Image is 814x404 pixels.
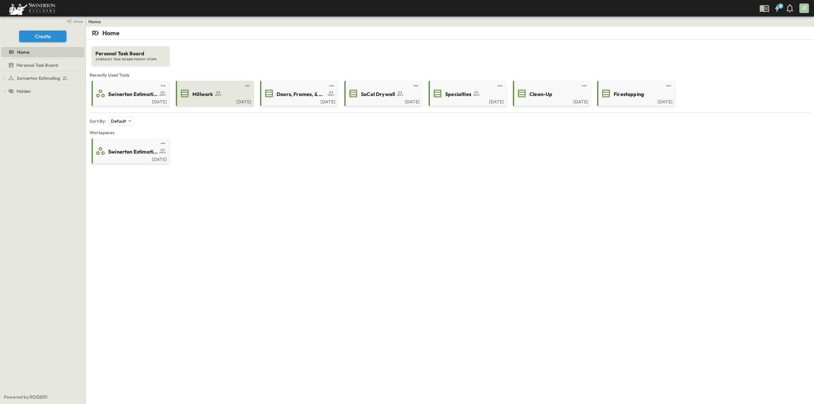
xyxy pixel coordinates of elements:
[17,75,60,81] span: Swinerton Estimating
[514,99,588,104] a: [DATE]
[73,18,83,24] span: close
[1,60,84,70] div: Personal Task Boardtest
[17,49,29,55] span: Home
[779,3,782,9] h6: 4
[771,3,783,14] button: 4
[514,88,588,99] a: Clean-Up
[159,140,167,147] button: test
[93,146,167,156] a: Swinerton Estimating
[108,117,134,126] div: Default
[665,82,673,90] button: test
[108,148,157,155] span: Swinerton Estimating
[244,82,251,90] button: test
[346,88,420,99] a: SoCal Drywall
[93,99,167,104] a: [DATE]
[93,88,167,99] a: Swinerton Estimating
[192,91,213,98] span: Millwork
[361,91,395,98] span: SoCal Drywall
[1,48,83,57] a: Home
[799,3,810,14] button: JF
[430,88,504,99] a: Specialties
[581,82,588,90] button: test
[19,31,66,42] button: Create
[8,2,57,15] img: 6c363589ada0b36f064d841b69d3a419a338230e66bb0a533688fa5cc3e9e735.png
[277,91,326,98] span: Doors, Frames, & Hardware
[529,91,552,98] span: Clean-Up
[111,118,126,124] p: Default
[1,73,84,83] div: Swinerton Estimatingtest
[93,156,167,161] a: [DATE]
[88,18,101,25] a: Home
[17,62,58,68] span: Personal Task Board
[496,82,504,90] button: test
[159,82,167,90] button: test
[598,88,673,99] a: Firestopping
[412,82,420,90] button: test
[17,88,31,94] span: Hidden
[346,99,420,104] a: [DATE]
[445,91,471,98] span: Specialties
[95,50,166,57] span: Personal Task Board
[598,99,673,104] a: [DATE]
[177,88,251,99] a: Millwork
[430,99,504,104] a: [DATE]
[328,82,335,90] button: test
[90,129,810,136] span: Workspaces
[91,40,170,65] a: Personal Task BoardA DEFAULT TASK BOARD FOR MY STUFF
[8,74,83,83] a: Swinerton Estimating
[108,91,157,98] span: Swinerton Estimating
[799,3,809,13] div: JF
[95,57,166,62] span: A DEFAULT TASK BOARD FOR MY STUFF
[177,99,251,104] a: [DATE]
[102,29,120,38] p: Home
[88,18,105,25] nav: breadcrumbs
[614,91,644,98] span: Firestopping
[90,72,810,78] span: Recently Used Tools
[1,61,83,70] a: Personal Task Board
[261,88,335,99] a: Doors, Frames, & Hardware
[261,99,335,104] a: [DATE]
[64,17,84,25] button: close
[90,118,106,124] p: Sort By:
